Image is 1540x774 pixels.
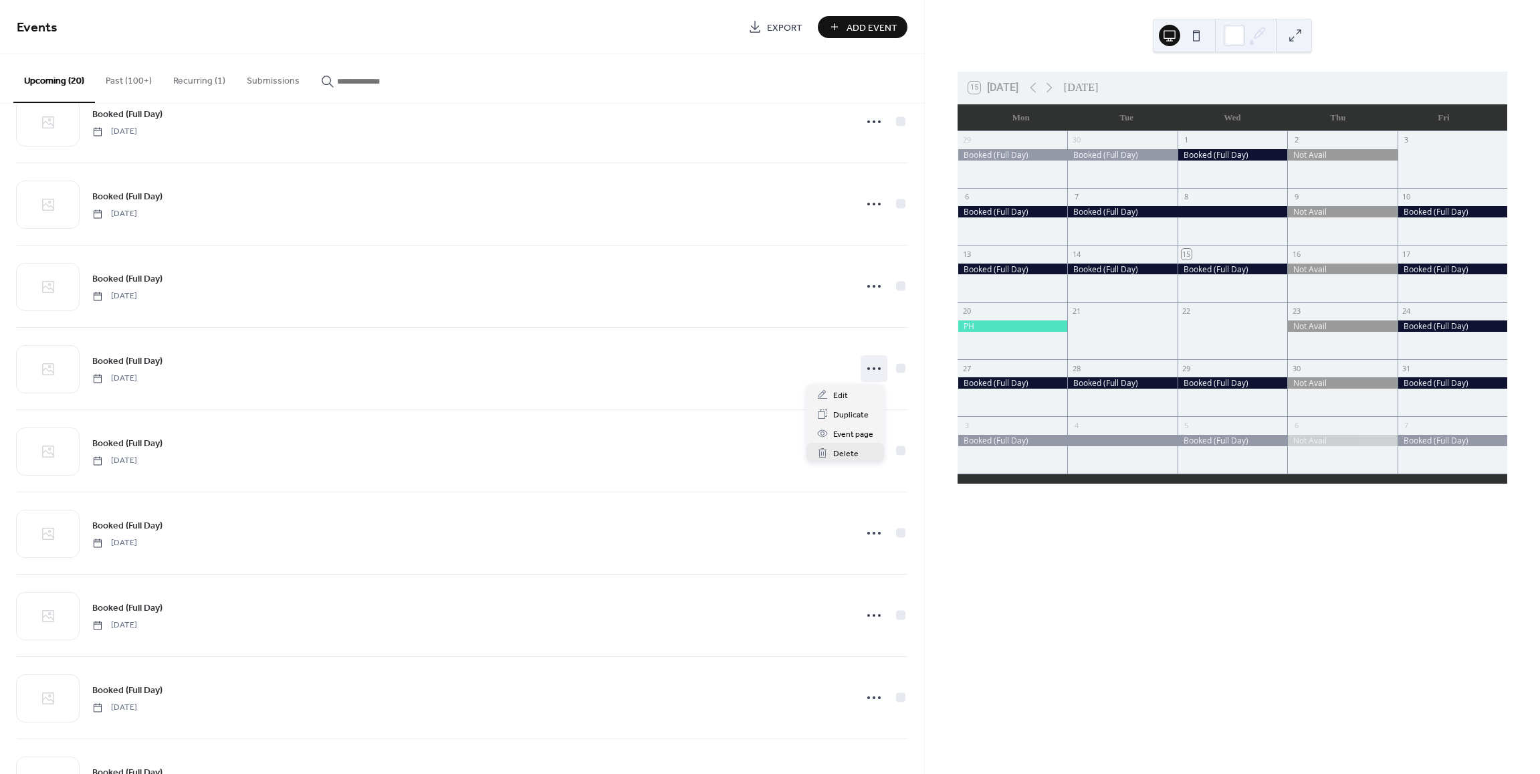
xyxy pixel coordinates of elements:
[92,455,137,467] span: [DATE]
[92,519,162,533] span: Booked (Full Day)
[92,108,162,122] span: Booked (Full Day)
[1287,206,1397,217] div: Not Avail
[92,355,162,369] span: Booked (Full Day)
[1402,306,1412,316] div: 24
[162,54,236,102] button: Recurring (1)
[847,21,897,35] span: Add Event
[962,363,972,373] div: 27
[1071,420,1081,430] div: 4
[1402,249,1412,259] div: 17
[962,420,972,430] div: 3
[236,54,310,102] button: Submissions
[1182,306,1192,316] div: 22
[958,377,1067,389] div: Booked (Full Day)
[818,16,907,38] button: Add Event
[1287,377,1397,389] div: Not Avail
[13,54,95,103] button: Upcoming (20)
[92,600,162,615] a: Booked (Full Day)
[92,373,137,385] span: [DATE]
[1291,420,1301,430] div: 6
[1285,104,1391,131] div: Thu
[1402,135,1412,145] div: 3
[833,389,848,403] span: Edit
[1398,206,1507,217] div: Booked (Full Day)
[92,702,137,714] span: [DATE]
[1398,320,1507,332] div: Booked (Full Day)
[92,601,162,615] span: Booked (Full Day)
[1291,249,1301,259] div: 16
[1287,435,1397,446] div: Not Avail
[1291,306,1301,316] div: 23
[1182,420,1192,430] div: 5
[962,192,972,202] div: 6
[958,264,1067,275] div: Booked (Full Day)
[958,149,1067,161] div: Booked (Full Day)
[1398,264,1507,275] div: Booked (Full Day)
[958,320,1067,332] div: PH
[962,135,972,145] div: 29
[92,126,137,138] span: [DATE]
[92,208,137,220] span: [DATE]
[92,190,162,204] span: Booked (Full Day)
[1182,249,1192,259] div: 15
[95,54,162,102] button: Past (100+)
[1178,149,1287,161] div: Booked (Full Day)
[1391,104,1497,131] div: Fri
[1398,435,1507,446] div: Booked (Full Day)
[1074,104,1180,131] div: Tue
[1291,363,1301,373] div: 30
[1287,264,1397,275] div: Not Avail
[1398,377,1507,389] div: Booked (Full Day)
[1182,363,1192,373] div: 29
[92,537,137,549] span: [DATE]
[1178,264,1287,275] div: Booked (Full Day)
[92,353,162,369] a: Booked (Full Day)
[833,447,859,461] span: Delete
[1067,206,1287,217] div: Booked (Full Day)
[1182,135,1192,145] div: 1
[1064,80,1099,96] div: [DATE]
[92,272,162,286] span: Booked (Full Day)
[1071,306,1081,316] div: 21
[92,619,137,632] span: [DATE]
[92,518,162,533] a: Booked (Full Day)
[1182,192,1192,202] div: 8
[92,437,162,451] span: Booked (Full Day)
[958,435,1178,446] div: Booked (Full Day)
[1178,435,1287,446] div: Booked (Full Day)
[1402,363,1412,373] div: 31
[1291,135,1301,145] div: 2
[1180,104,1285,131] div: Wed
[17,15,58,41] span: Events
[1402,192,1412,202] div: 10
[92,290,137,302] span: [DATE]
[767,21,802,35] span: Export
[1067,264,1177,275] div: Booked (Full Day)
[833,427,873,442] span: Event page
[1291,192,1301,202] div: 9
[1287,149,1397,161] div: Not Avail
[92,106,162,122] a: Booked (Full Day)
[1067,149,1177,161] div: Booked (Full Day)
[1067,377,1177,389] div: Booked (Full Day)
[1287,320,1397,332] div: Not Avail
[962,249,972,259] div: 13
[1071,135,1081,145] div: 30
[1071,192,1081,202] div: 7
[1071,363,1081,373] div: 28
[738,16,812,38] a: Export
[968,104,1074,131] div: Mon
[833,408,869,422] span: Duplicate
[92,189,162,204] a: Booked (Full Day)
[92,271,162,286] a: Booked (Full Day)
[92,436,162,451] a: Booked (Full Day)
[1402,420,1412,430] div: 7
[962,306,972,316] div: 20
[92,682,162,698] a: Booked (Full Day)
[92,684,162,698] span: Booked (Full Day)
[958,206,1067,217] div: Booked (Full Day)
[1178,377,1287,389] div: Booked (Full Day)
[1071,249,1081,259] div: 14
